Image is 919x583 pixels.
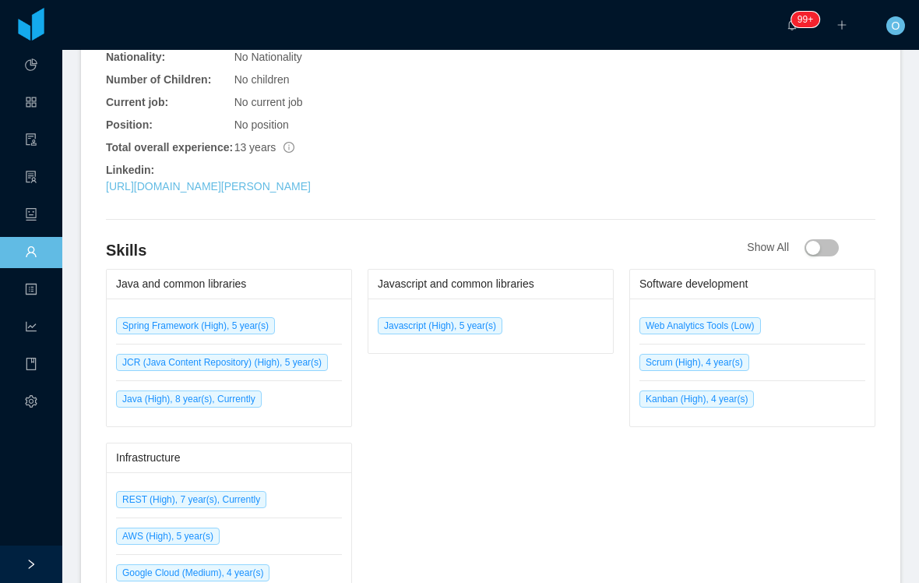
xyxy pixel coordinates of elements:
i: icon: solution [25,164,37,195]
div: Infrastructure [116,443,342,472]
i: icon: bell [787,19,798,30]
div: Javascript and common libraries [378,270,604,299]
b: Linkedin: [106,164,154,176]
b: Total overall experience: [106,141,233,154]
span: 13 years [234,141,295,154]
sup: 1644 [791,12,819,27]
b: Position: [106,118,153,131]
div: Software development [639,270,865,299]
span: JCR (Java Content Repository) (High), 5 year(s) [116,354,328,371]
i: icon: setting [25,388,37,419]
span: Show All [747,241,839,253]
span: Javascript (High), 5 year(s) [378,317,502,334]
i: icon: plus [836,19,847,30]
span: Java (High), 8 year(s), Currently [116,390,262,408]
span: No children [234,73,290,86]
span: REST (High), 7 year(s), Currently [116,491,266,508]
a: icon: audit [25,125,37,157]
span: No Nationality [234,51,302,63]
span: O [892,16,900,35]
span: Scrum (High), 4 year(s) [639,354,749,371]
h4: Skills [106,239,747,261]
span: Google Cloud (Medium), 4 year(s) [116,564,269,581]
span: info-circle [283,142,294,153]
span: Kanban (High), 4 year(s) [639,390,754,408]
a: icon: pie-chart [25,50,37,83]
i: icon: line-chart [25,313,37,344]
span: No current job [234,96,303,108]
i: icon: book [25,351,37,382]
a: icon: profile [25,274,37,307]
a: icon: user [25,237,37,270]
a: [URL][DOMAIN_NAME][PERSON_NAME] [106,180,311,193]
a: icon: robot [25,200,37,232]
b: Nationality: [106,51,165,63]
span: No position [234,118,289,131]
span: Spring Framework (High), 5 year(s) [116,317,275,334]
b: Number of Children: [106,73,211,86]
b: Current job: [106,96,168,108]
div: Java and common libraries [116,270,342,299]
a: icon: appstore [25,87,37,120]
span: AWS (High), 5 year(s) [116,528,220,545]
span: Web Analytics Tools (Low) [639,317,761,334]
